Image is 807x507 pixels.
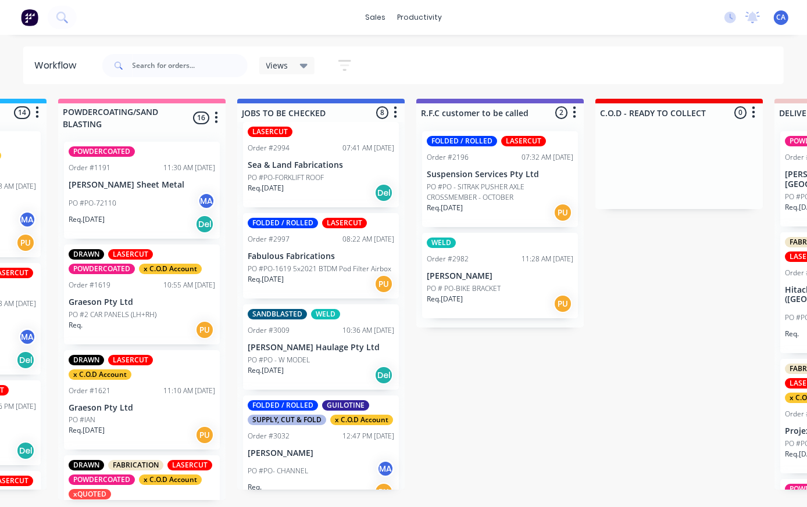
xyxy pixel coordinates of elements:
p: [PERSON_NAME] Sheet Metal [69,180,215,190]
p: Req. [DATE] [69,214,105,225]
div: FOLDED / ROLLEDLASERCUTOrder #219607:32 AM [DATE]Suspension Services Pty LtdPO #PO - SITRAK PUSHE... [422,131,578,227]
div: x C.O.D Account [330,415,393,425]
div: PU [374,483,393,501]
p: Req. [248,482,262,492]
div: FABRICATION [108,460,163,470]
p: Req. [DATE] [248,365,284,376]
div: MA [19,211,36,228]
div: MA [198,192,215,210]
div: productivity [391,9,448,26]
div: 11:10 AM [DATE] [163,386,215,396]
p: Graeson Pty Ltd [69,297,215,307]
div: FOLDED / ROLLED [248,400,318,411]
img: Factory [21,9,38,26]
p: Req. [DATE] [248,274,284,285]
div: WELD [427,238,456,248]
input: Search for orders... [133,54,248,77]
p: PO #PO-72110 [69,198,116,208]
span: Views [266,59,288,71]
p: Req. [DATE] [248,183,284,193]
div: 07:32 AM [DATE] [522,152,573,163]
div: LASERCUT [248,127,292,137]
div: Del [16,441,35,460]
div: LASERCUT [167,460,212,470]
p: Sea & Land Fabrications [248,160,394,170]
div: DRAWN [69,355,104,365]
div: Order #2196 [427,152,469,163]
div: SUPPLY, CUT & FOLD [248,415,326,425]
div: FOLDED / ROLLEDLASERCUTOrder #299708:22 AM [DATE]Fabulous FabricationsPO #PO-1619 5x2021 BTDM Pod... [243,213,399,299]
div: x C.O.D Account [139,264,202,274]
div: Workflow [35,59,83,73]
div: LASERCUT [322,218,367,228]
div: 11:30 AM [DATE] [163,163,215,173]
div: PU [16,233,35,252]
div: Order #1619 [69,280,110,290]
div: POWDERCOATED [69,146,135,157]
p: PO #PO-1619 5x2021 BTDM Pod Filter Airbox [248,264,391,274]
div: sales [359,9,391,26]
div: Order #2994 [248,143,290,153]
div: PU [374,275,393,293]
div: FOLDED / ROLLEDGUILOTINESUPPLY, CUT & FOLDx C.O.D AccountOrder #303212:47 PM [DATE][PERSON_NAME]P... [243,395,399,507]
div: SANDBLASTEDWELDOrder #300910:36 AM [DATE][PERSON_NAME] Haulage Pty LtdPO #PO - W MODELReq.[DATE]Del [243,304,399,390]
p: Req. [785,329,799,339]
div: Order #3032 [248,431,290,441]
p: [PERSON_NAME] Haulage Pty Ltd [248,343,394,353]
p: Req. [DATE] [427,203,463,213]
p: PO #PO- CHANNEL [248,466,308,476]
div: 11:28 AM [DATE] [522,254,573,264]
div: DRAWN [69,249,104,260]
div: PU [554,294,572,313]
p: Fabulous Fabrications [248,251,394,261]
p: [PERSON_NAME] [427,271,573,281]
span: CA [777,12,786,23]
div: Order #1191 [69,163,110,173]
div: 08:22 AM [DATE] [342,234,394,244]
div: xQUOTED [69,489,111,499]
div: WELD [311,309,340,319]
div: Del [195,215,214,233]
div: 10:36 AM [DATE] [342,325,394,336]
div: PU [195,321,214,339]
div: DRAWN [69,460,104,470]
div: LASERCUTOrder #299407:41 AM [DATE]Sea & Land FabricationsPO #PO-FORKLIFT ROOFReq.[DATE]Del [243,122,399,207]
div: POWDERCOATED [69,264,135,274]
div: FOLDED / ROLLED [248,218,318,228]
p: PO # PO-BIKE BRACKET [427,283,501,294]
div: Order #1621 [69,386,110,396]
div: LASERCUT [501,136,546,146]
div: Del [16,351,35,369]
div: MA [377,460,394,477]
div: Del [374,184,393,202]
div: x C.O.D Account [139,474,202,485]
p: PO #IAN [69,415,95,425]
p: [PERSON_NAME] [248,448,394,458]
div: DRAWNLASERCUTx C.O.D AccountOrder #162111:10 AM [DATE]Graeson Pty LtdPO #IANReq.[DATE]PU [64,350,220,450]
p: PO #PO - W MODEL [248,355,310,365]
div: GUILOTINE [322,400,369,411]
div: Del [374,366,393,384]
p: Suspension Services Pty Ltd [427,170,573,179]
p: Graeson Pty Ltd [69,403,215,413]
div: PU [195,426,214,444]
div: LASERCUT [108,249,153,260]
p: PO #2 CAR PANELS (LH+RH) [69,310,156,320]
div: POWDERCOATED [69,474,135,485]
div: 07:41 AM [DATE] [342,143,394,153]
div: Order #3009 [248,325,290,336]
div: POWDERCOATEDOrder #119111:30 AM [DATE][PERSON_NAME] Sheet MetalPO #PO-72110MAReq.[DATE]Del [64,142,220,239]
div: PU [554,203,572,222]
div: MA [19,328,36,346]
div: x C.O.D Account [69,369,131,380]
div: 12:47 PM [DATE] [342,431,394,441]
div: SANDBLASTED [248,309,307,319]
p: PO #PO - SITRAK PUSHER AXLE CROSSMEMBER - OCTOBER [427,182,573,203]
div: FOLDED / ROLLED [427,136,497,146]
div: Order #2982 [427,254,469,264]
p: Req. [69,320,83,330]
div: WELDOrder #298211:28 AM [DATE][PERSON_NAME]PO # PO-BIKE BRACKETReq.[DATE]PU [422,233,578,318]
p: PO #PO-FORKLIFT ROOF [248,172,324,183]
div: LASERCUT [108,355,153,365]
p: Req. [DATE] [69,425,105,436]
